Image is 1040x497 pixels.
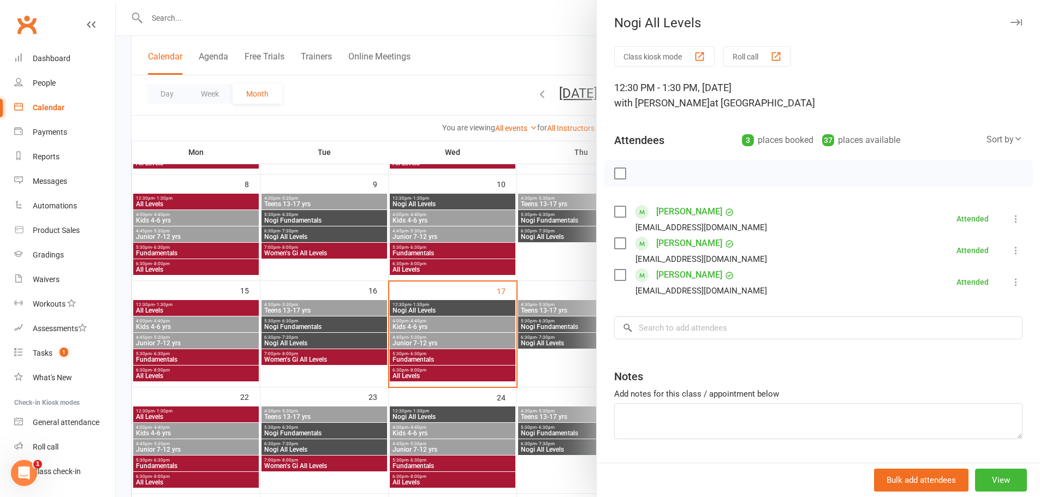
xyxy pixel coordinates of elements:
[635,284,767,298] div: [EMAIL_ADDRESS][DOMAIN_NAME]
[822,134,834,146] div: 37
[742,133,813,148] div: places booked
[33,300,66,308] div: Workouts
[14,292,115,316] a: Workouts
[33,226,80,235] div: Product Sales
[614,369,643,384] div: Notes
[614,97,710,109] span: with [PERSON_NAME]
[956,278,989,286] div: Attended
[33,324,87,333] div: Assessments
[614,46,715,67] button: Class kiosk mode
[742,134,754,146] div: 3
[13,11,40,38] a: Clubworx
[14,194,115,218] a: Automations
[33,54,70,63] div: Dashboard
[33,201,77,210] div: Automations
[14,459,115,484] a: Class kiosk mode
[975,469,1027,492] button: View
[614,316,1023,339] input: Search to add attendees
[33,177,67,185] div: Messages
[597,15,1040,31] div: Nogi All Levels
[614,387,1023,400] div: Add notes for this class / appointment below
[33,79,56,87] div: People
[656,266,722,284] a: [PERSON_NAME]
[14,169,115,194] a: Messages
[14,95,115,120] a: Calendar
[14,71,115,95] a: People
[710,97,815,109] span: at [GEOGRAPHIC_DATA]
[14,218,115,243] a: Product Sales
[14,46,115,71] a: Dashboard
[14,366,115,390] a: What's New
[33,373,72,382] div: What's New
[723,46,791,67] button: Roll call
[614,133,664,148] div: Attendees
[33,460,42,469] span: 1
[14,435,115,459] a: Roll call
[33,250,64,259] div: Gradings
[614,80,1023,111] div: 12:30 PM - 1:30 PM, [DATE]
[33,349,52,357] div: Tasks
[656,235,722,252] a: [PERSON_NAME]
[986,133,1023,147] div: Sort by
[60,348,68,357] span: 1
[14,243,115,267] a: Gradings
[14,145,115,169] a: Reports
[14,120,115,145] a: Payments
[14,267,115,292] a: Waivers
[14,410,115,435] a: General attendance kiosk mode
[11,460,37,486] iframe: Intercom live chat
[33,152,60,161] div: Reports
[33,103,64,112] div: Calendar
[33,128,67,136] div: Payments
[822,133,900,148] div: places available
[956,215,989,223] div: Attended
[956,247,989,254] div: Attended
[656,203,722,220] a: [PERSON_NAME]
[14,316,115,341] a: Assessments
[33,418,99,427] div: General attendance
[874,469,968,492] button: Bulk add attendees
[14,341,115,366] a: Tasks 1
[33,275,60,284] div: Waivers
[33,442,58,451] div: Roll call
[635,252,767,266] div: [EMAIL_ADDRESS][DOMAIN_NAME]
[635,220,767,235] div: [EMAIL_ADDRESS][DOMAIN_NAME]
[33,467,81,476] div: Class check-in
